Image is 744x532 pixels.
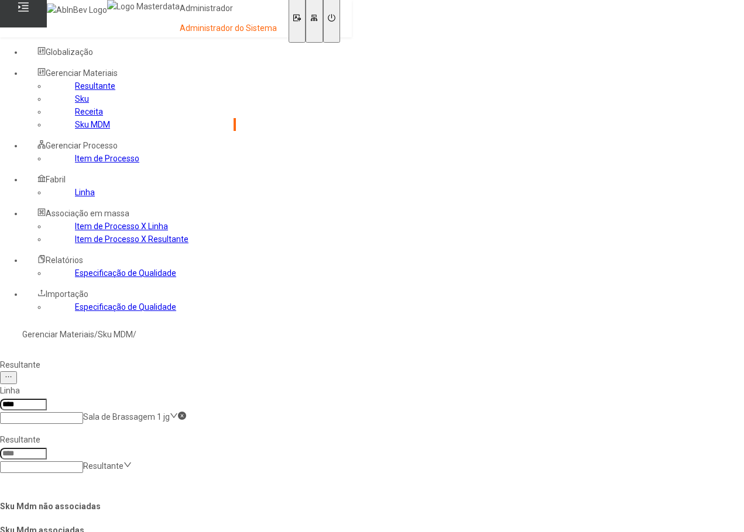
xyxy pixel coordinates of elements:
[75,188,95,197] a: Linha
[75,268,176,278] a: Especificação de Qualidade
[75,81,115,91] a: Resultante
[46,68,118,78] span: Gerenciar Materiais
[75,120,110,129] a: Sku MDM
[75,302,176,312] a: Especificação de Qualidade
[75,234,188,244] a: Item de Processo X Resultante
[180,3,277,15] p: Administrador
[46,209,129,218] span: Associação em massa
[46,47,93,57] span: Globalização
[46,141,118,150] span: Gerenciar Processo
[46,255,83,265] span: Relatórios
[46,175,66,184] span: Fabril
[133,330,136,339] nz-breadcrumb-separator: /
[83,412,170,422] nz-select-item: Sala de Brassagem 1 jg
[94,330,98,339] nz-breadcrumb-separator: /
[75,222,168,231] a: Item de Processo X Linha
[98,330,133,339] a: Sku MDM
[83,461,124,471] nz-select-placeholder: Resultante
[46,289,88,299] span: Importação
[75,107,103,116] a: Receita
[22,330,94,339] a: Gerenciar Materiais
[180,23,277,34] p: Administrador do Sistema
[47,4,107,16] img: AbInBev Logo
[75,94,89,103] a: Sku
[75,154,139,163] a: Item de Processo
